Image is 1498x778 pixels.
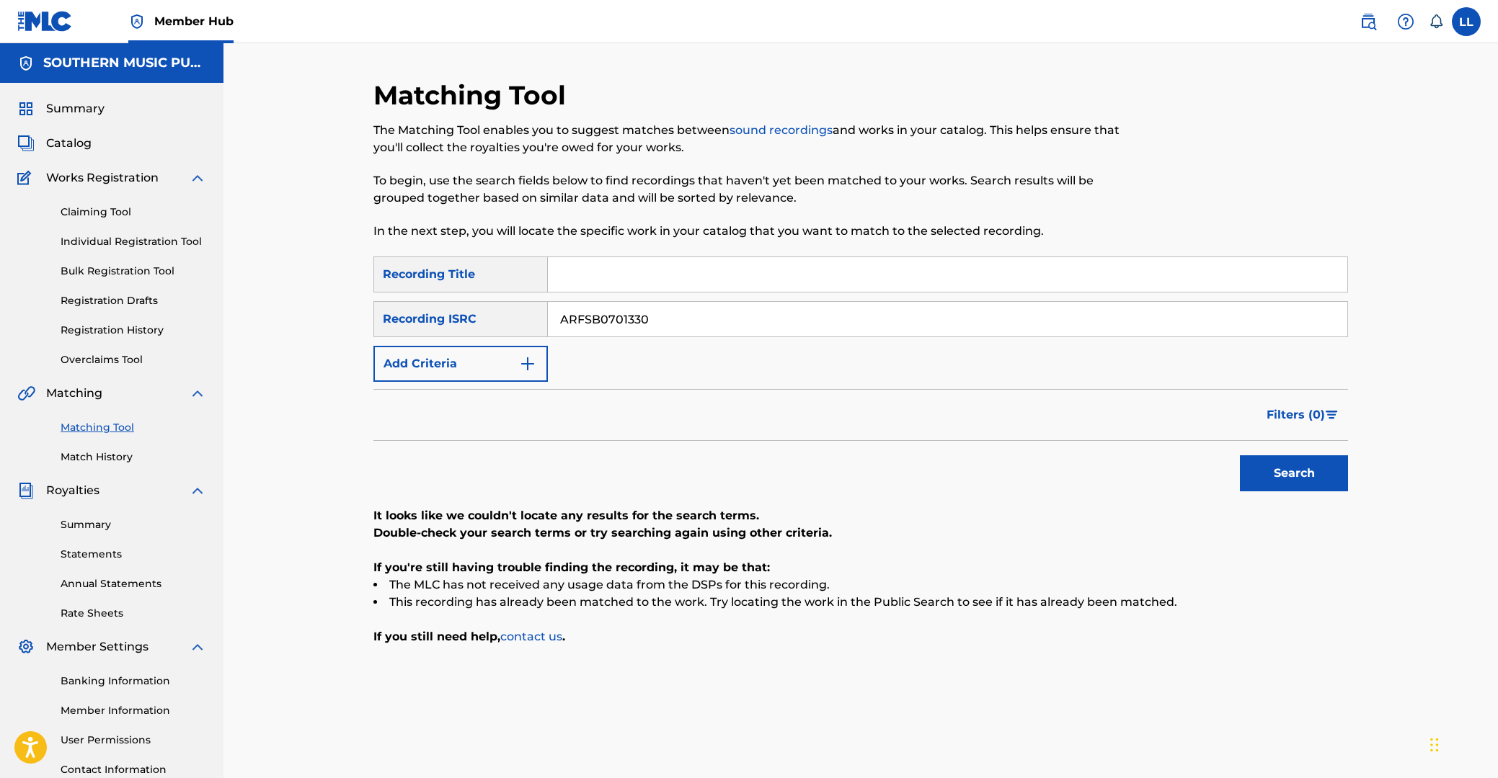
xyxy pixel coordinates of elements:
a: sound recordings [730,123,833,137]
img: Royalties [17,482,35,499]
span: Catalog [46,135,92,152]
div: Help [1391,7,1420,36]
a: Banking Information [61,674,206,689]
span: Member Settings [46,638,149,656]
h5: SOUTHERN MUSIC PUB CO INC [43,55,206,71]
img: Member Settings [17,638,35,656]
a: Individual Registration Tool [61,234,206,249]
div: Drag [1430,723,1439,766]
form: Search Form [373,256,1348,498]
span: Summary [46,100,105,117]
p: The Matching Tool enables you to suggest matches between and works in your catalog. This helps en... [373,122,1124,156]
img: expand [189,482,206,499]
a: Member Information [61,703,206,718]
div: User Menu [1452,7,1481,36]
a: Matching Tool [61,420,206,435]
img: expand [189,169,206,187]
a: Overclaims Tool [61,352,206,367]
a: User Permissions [61,733,206,748]
p: If you're still having trouble finding the recording, it may be that: [373,559,1348,576]
div: Notifications [1429,14,1443,29]
button: Add Criteria [373,346,548,382]
span: Royalties [46,482,99,499]
iframe: Chat Widget [1426,709,1498,778]
img: search [1360,13,1377,30]
a: Match History [61,450,206,465]
span: Works Registration [46,169,159,187]
p: In the next step, you will locate the specific work in your catalog that you want to match to the... [373,223,1124,240]
p: It looks like we couldn't locate any results for the search terms. [373,507,1348,524]
a: Contact Information [61,762,206,777]
li: The MLC has not received any usage data from the DSPs for this recording. [373,576,1348,594]
a: Bulk Registration Tool [61,264,206,279]
a: Registration Drafts [61,293,206,308]
img: Top Rightsholder [128,13,146,30]
img: expand [189,638,206,656]
p: If you still need help, . [373,628,1348,645]
img: Matching [17,385,35,402]
a: Claiming Tool [61,205,206,220]
a: Summary [61,517,206,532]
img: expand [189,385,206,402]
img: Summary [17,100,35,117]
a: CatalogCatalog [17,135,92,152]
img: Accounts [17,55,35,72]
a: contact us [500,630,562,643]
a: SummarySummary [17,100,105,117]
h2: Matching Tool [373,79,573,112]
button: Search [1240,455,1348,491]
li: This recording has already been matched to the work. Try locating the work in the Public Search t... [373,594,1348,611]
a: Statements [61,547,206,562]
img: 9d2ae6d4665cec9f34b9.svg [519,355,536,372]
span: Matching [46,385,102,402]
img: Catalog [17,135,35,152]
a: Registration History [61,323,206,338]
img: help [1397,13,1414,30]
img: Works Registration [17,169,36,187]
img: filter [1326,411,1338,419]
p: Double-check your search terms or try searching again using other criteria. [373,524,1348,542]
img: MLC Logo [17,11,73,32]
iframe: Resource Center [1458,527,1498,646]
p: To begin, use the search fields below to find recordings that haven't yet been matched to your wo... [373,172,1124,207]
button: Filters (0) [1258,397,1348,433]
a: Rate Sheets [61,606,206,621]
span: Member Hub [154,13,234,30]
a: Annual Statements [61,576,206,591]
a: Public Search [1354,7,1383,36]
span: Filters ( 0 ) [1267,406,1325,424]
